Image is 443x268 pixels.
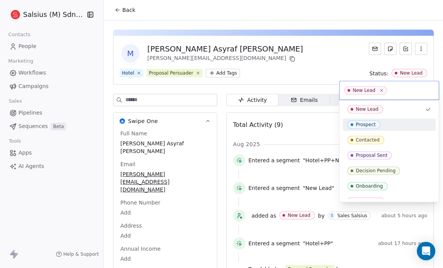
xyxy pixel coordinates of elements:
div: New Lead [353,88,375,93]
div: Suggestions [343,103,436,223]
div: Onboarding [356,183,383,189]
div: Prospect [356,122,376,127]
div: Contacted [356,137,380,143]
div: Proposal Sent [356,153,387,158]
div: Decision Pending [356,168,395,173]
div: New Lead [356,107,378,112]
